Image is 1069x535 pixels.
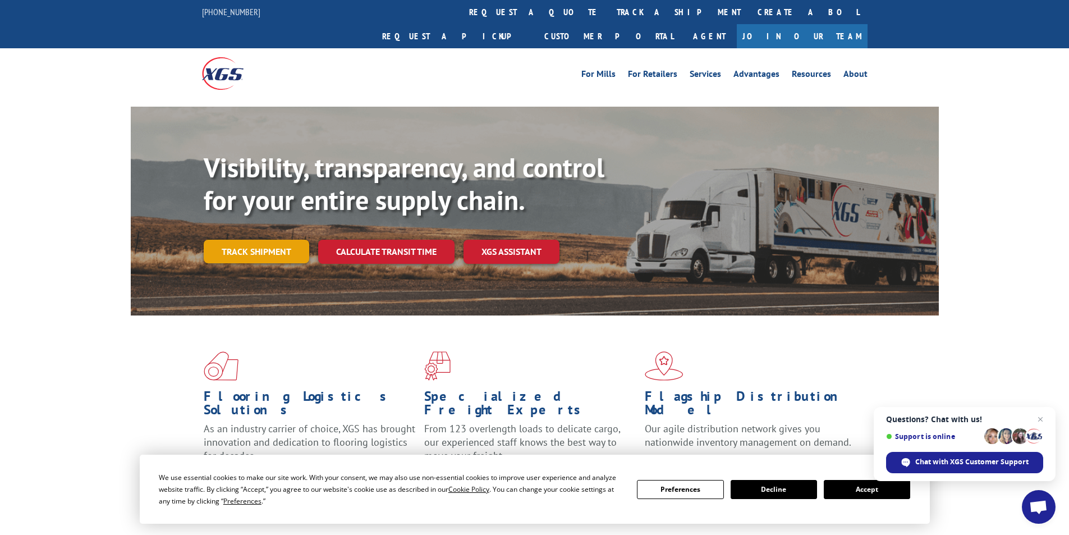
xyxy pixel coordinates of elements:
a: Customer Portal [536,24,682,48]
h1: Flagship Distribution Model [645,390,857,422]
span: Support is online [886,432,980,441]
h1: Specialized Freight Experts [424,390,636,422]
a: Open chat [1022,490,1056,524]
p: From 123 overlength loads to delicate cargo, our experienced staff knows the best way to move you... [424,422,636,472]
a: Calculate transit time [318,240,455,264]
span: Our agile distribution network gives you nationwide inventory management on demand. [645,422,851,449]
img: xgs-icon-total-supply-chain-intelligence-red [204,351,238,381]
div: We use essential cookies to make our site work. With your consent, we may also use non-essential ... [159,472,623,507]
a: For Retailers [628,70,677,82]
a: [PHONE_NUMBER] [202,6,260,17]
a: Track shipment [204,240,309,263]
a: Request a pickup [374,24,536,48]
a: Services [690,70,721,82]
span: Chat with XGS Customer Support [915,457,1029,467]
a: Join Our Team [737,24,868,48]
span: Preferences [223,496,261,506]
a: For Mills [581,70,616,82]
a: XGS ASSISTANT [464,240,559,264]
b: Visibility, transparency, and control for your entire supply chain. [204,150,604,217]
div: Cookie Consent Prompt [140,455,930,524]
button: Accept [824,480,910,499]
button: Decline [731,480,817,499]
span: As an industry carrier of choice, XGS has brought innovation and dedication to flooring logistics... [204,422,415,462]
span: Questions? Chat with us! [886,415,1043,424]
a: Resources [792,70,831,82]
a: Advantages [733,70,779,82]
a: About [843,70,868,82]
a: Agent [682,24,737,48]
button: Preferences [637,480,723,499]
span: Cookie Policy [448,484,489,494]
img: xgs-icon-flagship-distribution-model-red [645,351,683,381]
h1: Flooring Logistics Solutions [204,390,416,422]
span: Chat with XGS Customer Support [886,452,1043,473]
img: xgs-icon-focused-on-flooring-red [424,351,451,381]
